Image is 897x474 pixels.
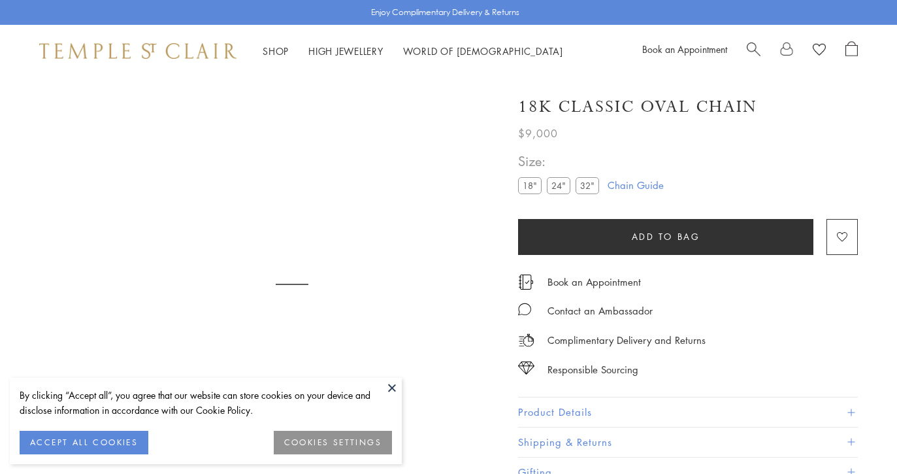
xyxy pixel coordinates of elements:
[518,150,604,172] span: Size:
[845,41,858,61] a: Open Shopping Bag
[632,229,700,244] span: Add to bag
[518,362,534,375] img: icon_sourcing.svg
[518,303,531,316] img: MessageIcon-01_2.svg
[274,431,392,454] button: COOKIES SETTINGS
[547,177,570,194] label: 24"
[608,178,664,192] a: Chain Guide
[518,219,813,255] button: Add to bag
[263,44,289,58] a: ShopShop
[518,177,542,194] label: 18"
[518,332,534,348] img: icon_delivery.svg
[20,431,148,454] button: ACCEPT ALL COOKIES
[576,177,599,194] label: 32"
[518,428,858,457] button: Shipping & Returns
[403,44,563,58] a: World of [DEMOGRAPHIC_DATA]World of [DEMOGRAPHIC_DATA]
[39,43,236,59] img: Temple St. Clair
[547,303,653,319] div: Contact an Ambassador
[518,125,558,142] span: $9,000
[547,275,641,289] a: Book an Appointment
[518,398,858,427] button: Product Details
[308,44,383,58] a: High JewelleryHigh Jewellery
[642,42,727,56] a: Book an Appointment
[20,388,392,418] div: By clicking “Accept all”, you agree that our website can store cookies on your device and disclos...
[813,41,826,61] a: View Wishlist
[518,95,757,118] h1: 18K Classic Oval Chain
[518,275,534,290] img: icon_appointment.svg
[547,362,638,378] div: Responsible Sourcing
[371,6,519,19] p: Enjoy Complimentary Delivery & Returns
[263,43,563,59] nav: Main navigation
[547,332,706,348] p: Complimentary Delivery and Returns
[832,413,884,461] iframe: Gorgias live chat messenger
[747,41,760,61] a: Search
